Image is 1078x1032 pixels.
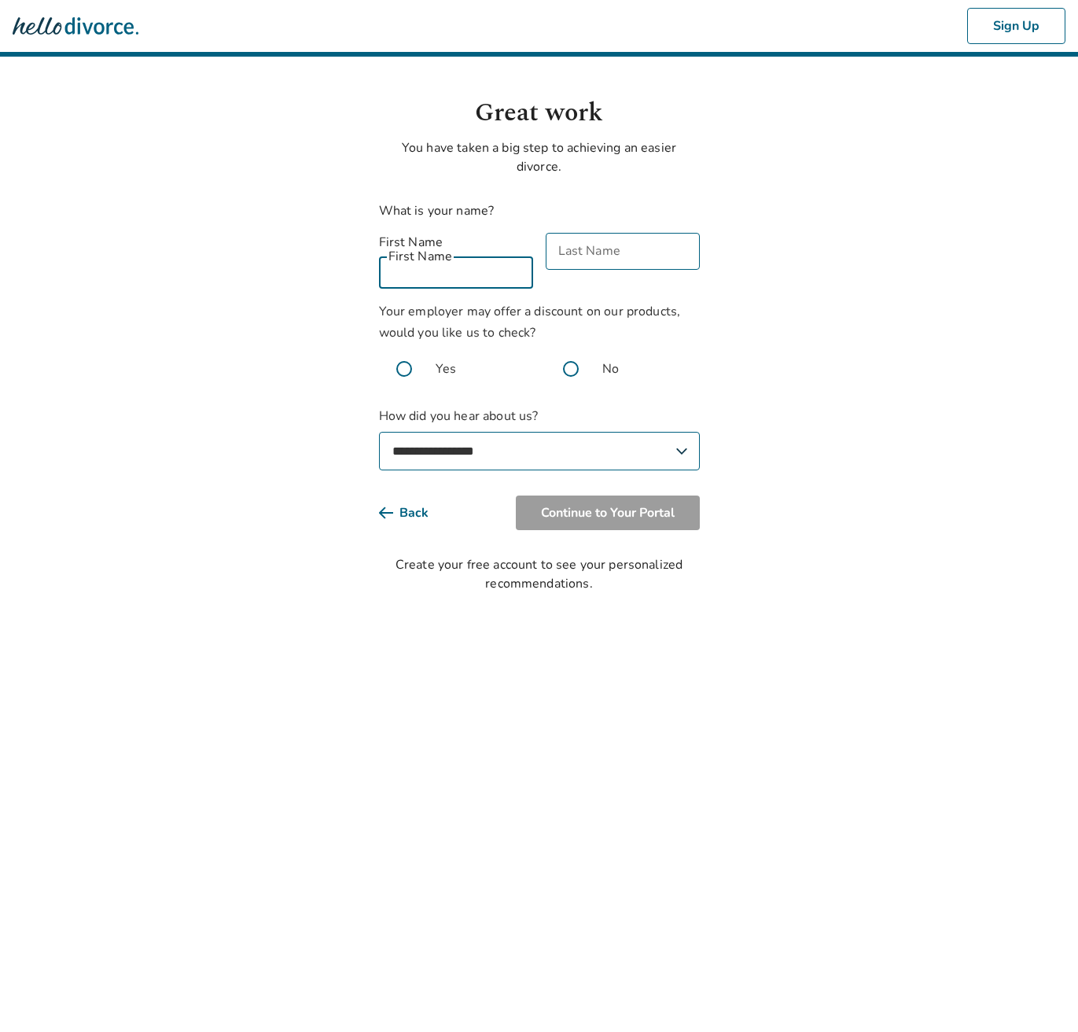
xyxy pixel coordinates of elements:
[379,233,533,252] label: First Name
[379,303,681,341] span: Your employer may offer a discount on our products, would you like us to check?
[602,359,619,378] span: No
[13,10,138,42] img: Hello Divorce Logo
[436,359,456,378] span: Yes
[379,407,700,470] label: How did you hear about us?
[379,432,700,470] select: How did you hear about us?
[967,8,1065,44] button: Sign Up
[379,496,454,530] button: Back
[379,94,700,132] h1: Great work
[379,138,700,176] p: You have taken a big step to achieving an easier divorce.
[516,496,700,530] button: Continue to Your Portal
[379,555,700,593] div: Create your free account to see your personalized recommendations.
[999,956,1078,1032] iframe: Chat Widget
[379,202,495,219] label: What is your name?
